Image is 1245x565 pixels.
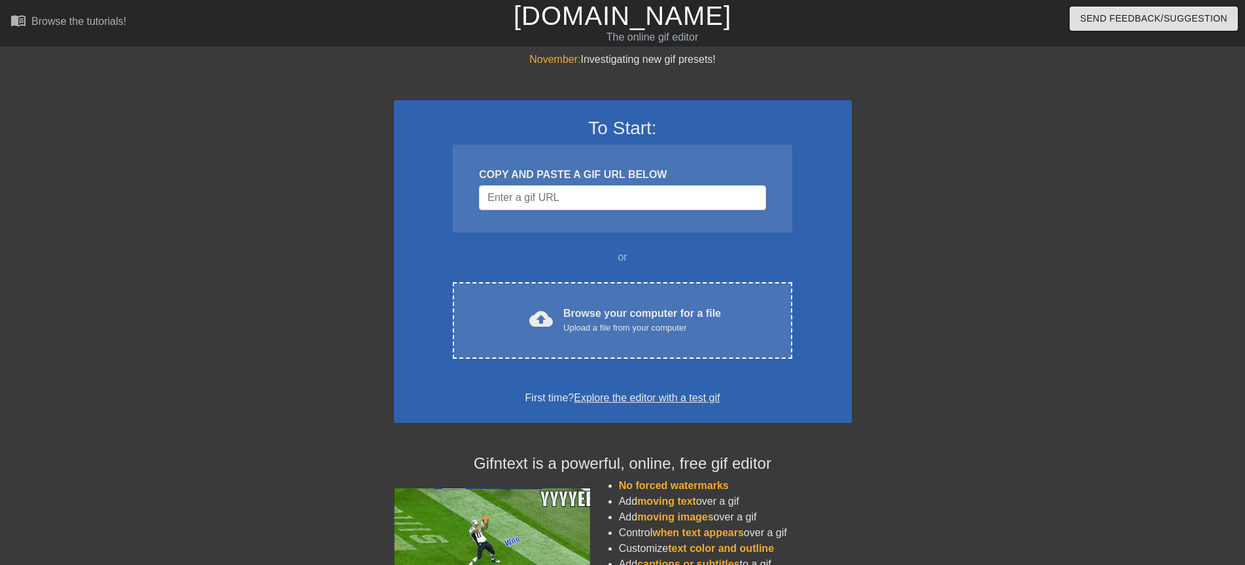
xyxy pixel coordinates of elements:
[652,527,744,538] span: when text appears
[394,454,852,473] h4: Gifntext is a powerful, online, free gif editor
[619,525,852,541] li: Control over a gif
[514,1,731,30] a: [DOMAIN_NAME]
[529,307,553,331] span: cloud_upload
[529,54,580,65] span: November:
[411,117,835,139] h3: To Start:
[619,494,852,509] li: Add over a gif
[619,541,852,556] li: Customize
[10,12,26,28] span: menu_book
[428,249,818,265] div: or
[411,390,835,406] div: First time?
[563,321,721,335] div: Upload a file from your computer
[637,496,696,507] span: moving text
[619,509,852,525] li: Add over a gif
[637,511,713,522] span: moving images
[563,306,721,335] div: Browse your computer for a file
[619,480,729,491] span: No forced watermarks
[1070,7,1238,31] button: Send Feedback/Suggestion
[574,392,720,403] a: Explore the editor with a test gif
[394,52,852,67] div: Investigating new gif presets!
[10,12,126,33] a: Browse the tutorials!
[479,185,765,210] input: Username
[31,16,126,27] div: Browse the tutorials!
[421,29,883,45] div: The online gif editor
[1080,10,1227,27] span: Send Feedback/Suggestion
[668,543,774,554] span: text color and outline
[479,167,765,183] div: COPY AND PASTE A GIF URL BELOW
